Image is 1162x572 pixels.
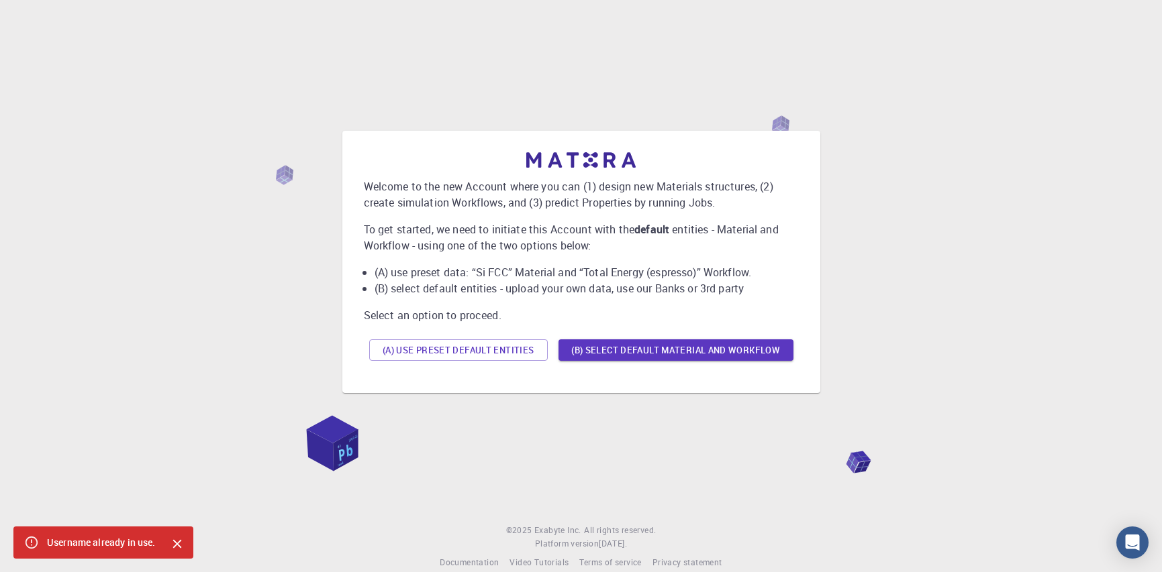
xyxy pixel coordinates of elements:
[599,538,627,549] span: [DATE] .
[47,530,156,555] div: Username already in use.
[510,556,569,569] a: Video Tutorials
[652,556,722,569] a: Privacy statement
[364,221,799,253] p: To get started, we need to initiate this Account with the entities - Material and Workflow - usin...
[364,178,799,211] p: Welcome to the new Account where you can (1) design new Materials structures, (2) create simulati...
[440,557,499,567] span: Documentation
[375,280,799,296] li: (B) select default entities - upload your own data, use our Banks or 3rd party
[599,537,627,551] a: [DATE].
[584,524,656,537] span: All rights reserved.
[634,222,669,237] b: default
[369,339,548,361] button: (A) Use preset default entities
[579,557,641,567] span: Terms of service
[506,524,534,537] span: © 2025
[526,152,636,168] img: logo
[1116,526,1149,559] div: Open Intercom Messenger
[166,533,188,555] button: Close
[535,537,599,551] span: Platform version
[364,307,799,323] p: Select an option to proceed.
[510,557,569,567] span: Video Tutorials
[652,557,722,567] span: Privacy statement
[534,524,581,537] a: Exabyte Inc.
[440,556,499,569] a: Documentation
[579,556,641,569] a: Terms of service
[375,264,799,280] li: (A) use preset data: “Si FCC” Material and “Total Energy (espresso)” Workflow.
[534,524,581,535] span: Exabyte Inc.
[559,339,793,361] button: (B) Select default material and workflow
